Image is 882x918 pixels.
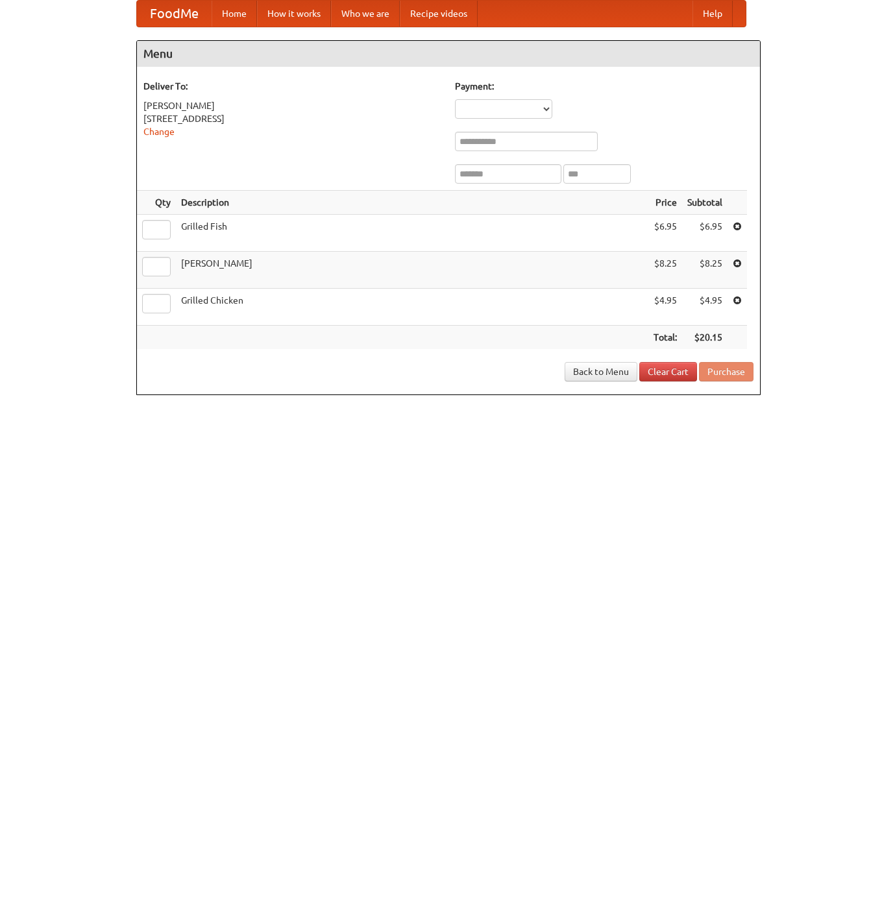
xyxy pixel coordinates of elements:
[565,362,637,381] a: Back to Menu
[137,1,212,27] a: FoodMe
[176,289,648,326] td: Grilled Chicken
[699,362,753,381] button: Purchase
[648,252,682,289] td: $8.25
[682,252,728,289] td: $8.25
[682,215,728,252] td: $6.95
[682,191,728,215] th: Subtotal
[143,80,442,93] h5: Deliver To:
[176,215,648,252] td: Grilled Fish
[143,127,175,137] a: Change
[682,289,728,326] td: $4.95
[176,252,648,289] td: [PERSON_NAME]
[137,41,760,67] h4: Menu
[648,215,682,252] td: $6.95
[331,1,400,27] a: Who we are
[143,99,442,112] div: [PERSON_NAME]
[212,1,257,27] a: Home
[692,1,733,27] a: Help
[400,1,478,27] a: Recipe videos
[648,326,682,350] th: Total:
[682,326,728,350] th: $20.15
[639,362,697,381] a: Clear Cart
[176,191,648,215] th: Description
[648,289,682,326] td: $4.95
[455,80,753,93] h5: Payment:
[257,1,331,27] a: How it works
[143,112,442,125] div: [STREET_ADDRESS]
[137,191,176,215] th: Qty
[648,191,682,215] th: Price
